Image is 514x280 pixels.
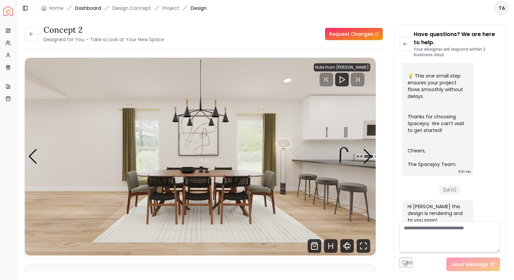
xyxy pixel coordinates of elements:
li: Design Concept [113,5,151,12]
p: Your designer will respond within 2 business days. [414,47,500,57]
span: [DATE] [439,185,461,195]
p: Have questions? We are here to help. [414,30,500,47]
svg: 360 View [340,239,354,253]
a: Home [49,5,64,12]
button: TA [495,1,509,15]
div: Note from [PERSON_NAME] [314,63,370,71]
span: TA [496,2,508,14]
nav: breadcrumb [41,5,207,12]
div: 1 / 5 [25,58,376,256]
a: Spacejoy [3,6,13,16]
svg: Play [338,76,346,84]
span: Design [191,5,207,12]
div: Previous slide [28,149,37,164]
div: Hi [PERSON_NAME] this design is rendering and to you soon! [408,203,467,224]
svg: Fullscreen [357,239,370,253]
a: Request Changes [325,28,383,40]
h3: concept 2 [44,24,164,35]
div: Next slide [363,149,372,164]
img: Spacejoy Logo [3,6,13,16]
small: Designed for You – Take a Look at Your New Space [44,36,164,43]
img: Design Render 1 [25,58,376,256]
svg: Shop Products from this design [308,239,321,253]
div: Carousel [25,58,376,256]
a: Dashboard [75,5,101,12]
a: Project [162,5,179,12]
div: 5:51 PM [458,168,471,175]
svg: Hotspots Toggle [324,239,338,253]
